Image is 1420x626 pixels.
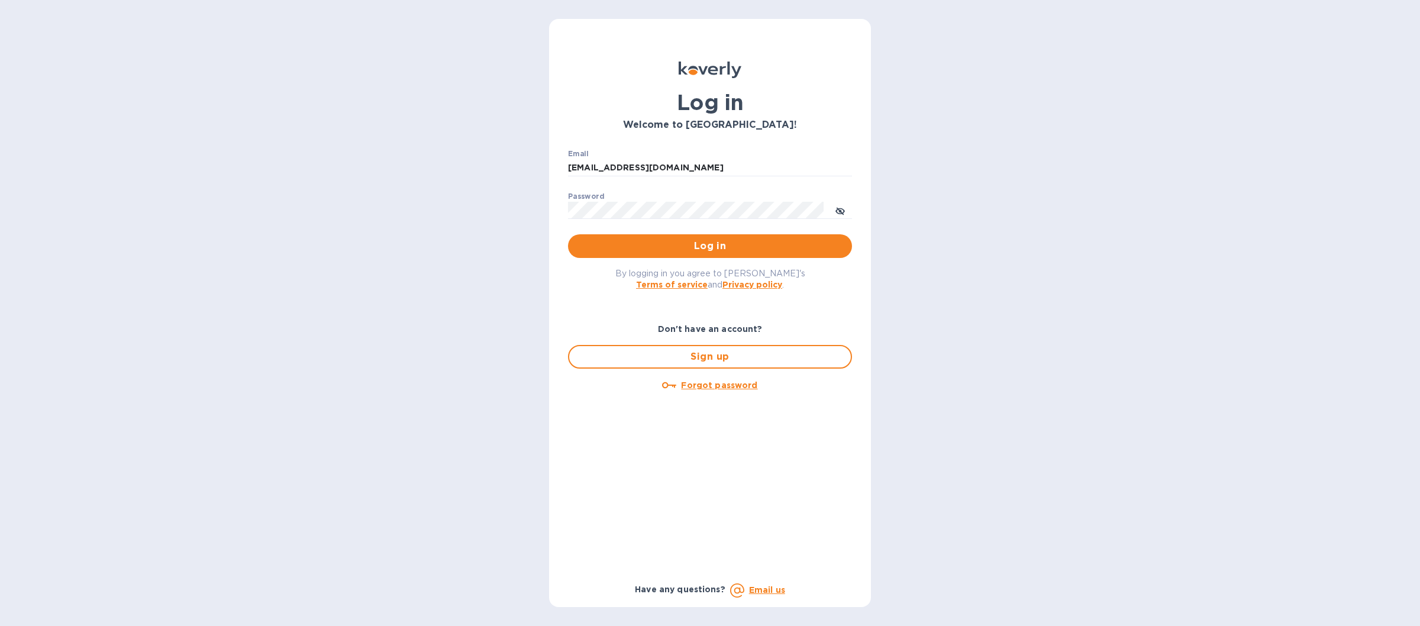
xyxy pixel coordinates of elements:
a: Terms of service [636,280,708,289]
h1: Log in [568,90,852,115]
label: Password [568,193,604,200]
img: Koverly [679,62,741,78]
button: Sign up [568,345,852,369]
span: By logging in you agree to [PERSON_NAME]'s and . [615,269,805,289]
b: Have any questions? [635,585,725,594]
button: toggle password visibility [828,198,852,222]
button: Log in [568,234,852,258]
a: Privacy policy [722,280,782,289]
span: Sign up [579,350,841,364]
span: Log in [577,239,843,253]
b: Don't have an account? [658,324,763,334]
input: Enter email address [568,159,852,177]
a: Email us [749,585,785,595]
label: Email [568,150,589,157]
h3: Welcome to [GEOGRAPHIC_DATA]! [568,120,852,131]
u: Forgot password [681,380,757,390]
